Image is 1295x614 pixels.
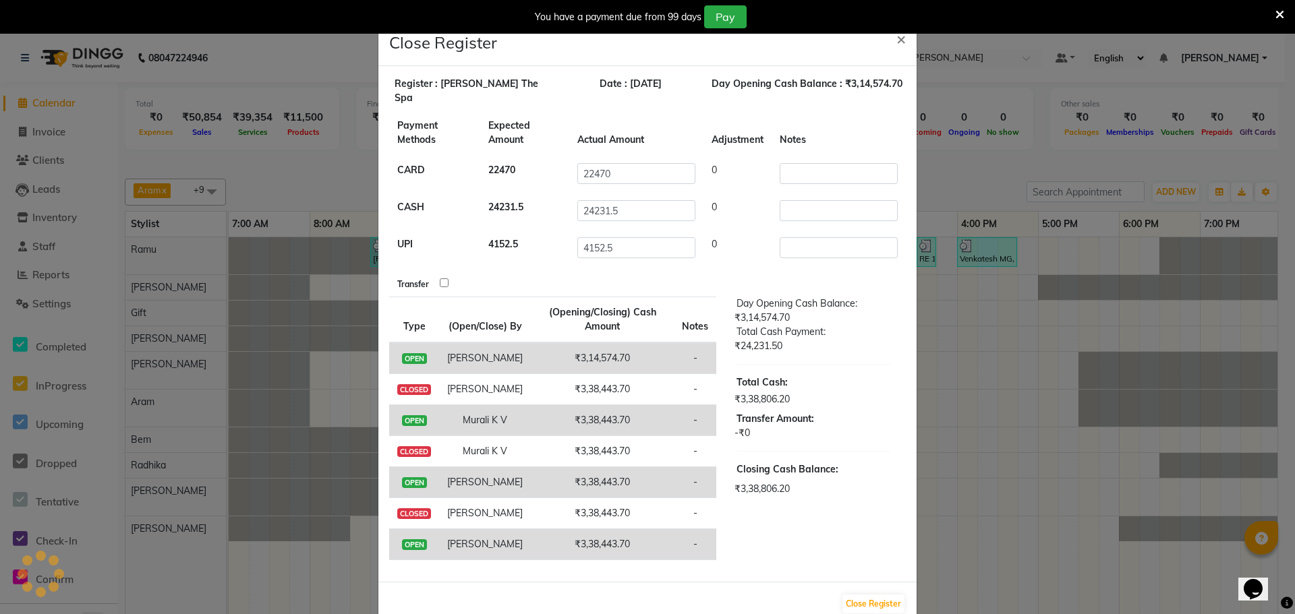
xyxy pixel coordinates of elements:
[726,392,900,406] div: ₹3,38,806.20
[439,498,531,529] td: [PERSON_NAME]
[531,436,674,467] td: ₹3,38,443.70
[531,467,674,498] td: ₹3,38,443.70
[697,77,916,105] div: Day Opening Cash Balance : ₹3,14,574.70
[480,111,569,155] th: Expected Amount
[726,297,900,311] div: Day Opening Cash Balance:
[402,539,427,550] span: OPEN
[402,415,427,426] span: OPEN
[726,339,900,353] div: ₹24,231.50
[397,279,429,289] b: Transfer
[726,311,900,325] div: ₹3,14,574.70
[712,201,717,213] span: 0
[726,426,900,440] div: -₹0
[389,297,439,343] th: Type
[488,238,518,250] b: 4152.5
[704,5,747,28] button: Pay
[402,353,427,364] span: OPEN
[397,201,424,213] b: CASH
[439,374,531,405] td: [PERSON_NAME]
[737,376,785,388] span: Total Cash
[1238,560,1282,601] iframe: chat widget
[402,477,427,488] span: OPEN
[674,498,716,529] td: -
[712,164,717,176] span: 0
[896,28,906,49] span: ×
[569,111,703,155] th: Actual Amount
[674,436,716,467] td: -
[842,594,904,613] button: Close Register
[531,405,674,436] td: ₹3,38,443.70
[488,164,515,176] b: 22470
[531,498,674,529] td: ₹3,38,443.70
[726,375,900,390] div: :
[531,529,674,560] td: ₹3,38,443.70
[531,374,674,405] td: ₹3,38,443.70
[772,111,906,155] th: Notes
[439,529,531,560] td: [PERSON_NAME]
[439,297,531,343] th: (Open/Close) By
[531,342,674,374] td: ₹3,14,574.70
[726,462,900,477] div: :
[563,77,697,105] div: Date : [DATE]
[535,10,701,24] div: You have a payment due from 99 days
[726,412,900,426] div: Transfer Amount:
[384,77,563,105] div: Register : [PERSON_NAME] The Spa
[674,342,716,374] td: -
[439,436,531,467] td: Murali K V
[712,238,717,250] span: 0
[397,508,431,519] span: CLOSED
[531,297,674,343] th: (Opening/Closing) Cash Amount
[439,342,531,374] td: [PERSON_NAME]
[737,463,836,475] span: Closing Cash Balance
[674,529,716,560] td: -
[726,482,900,496] div: ₹3,38,806.20
[674,297,716,343] th: Notes
[389,30,497,55] h4: Close Register
[439,467,531,498] td: [PERSON_NAME]
[703,111,772,155] th: Adjustment
[674,374,716,405] td: -
[488,201,523,213] b: 24231.5
[674,405,716,436] td: -
[674,467,716,498] td: -
[397,384,431,395] span: CLOSED
[886,20,917,57] button: Close
[397,164,425,176] b: CARD
[397,238,413,250] b: UPI
[726,325,900,339] div: Total Cash Payment:
[389,111,480,155] th: Payment Methods
[397,446,431,457] span: CLOSED
[439,405,531,436] td: Murali K V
